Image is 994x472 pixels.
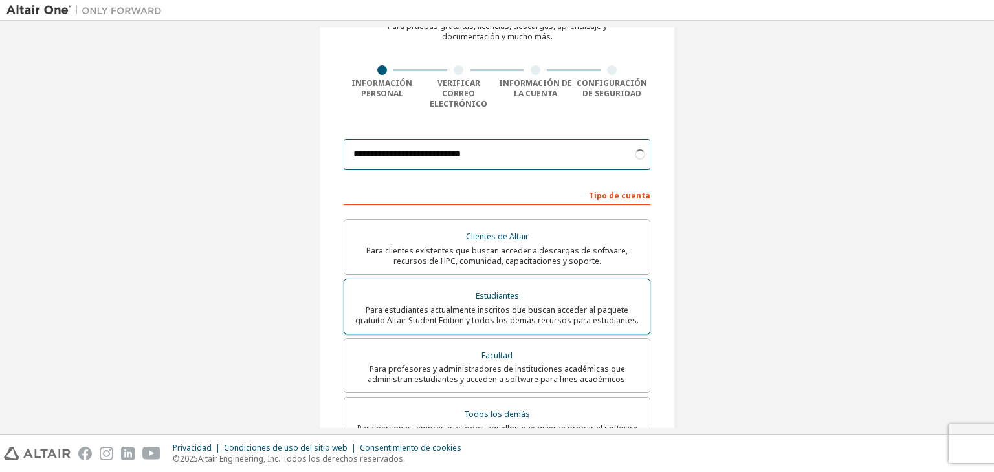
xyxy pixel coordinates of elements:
[4,447,71,460] img: altair_logo.svg
[78,447,92,460] img: facebook.svg
[224,442,348,453] font: Condiciones de uso del sitio web
[173,442,212,453] font: Privacidad
[499,78,572,99] font: Información de la cuenta
[180,453,198,464] font: 2025
[481,350,513,361] font: Facultad
[6,4,168,17] img: Altair Uno
[100,447,113,460] img: instagram.svg
[430,78,487,109] font: Verificar correo electrónico
[476,290,519,301] font: Estudiantes
[577,78,647,99] font: Configuración de seguridad
[464,409,530,420] font: Todos los demás
[121,447,135,460] img: linkedin.svg
[198,453,405,464] font: Altair Engineering, Inc. Todos los derechos reservados.
[366,245,628,266] font: Para clientes existentes que buscan acceder a descargas de software, recursos de HPC, comunidad, ...
[466,231,529,242] font: Clientes de Altair
[142,447,161,460] img: youtube.svg
[173,453,180,464] font: ©
[589,190,650,201] font: Tipo de cuenta
[357,423,637,444] font: Para personas, empresas y todos aquellos que quieran probar el software de Altair y explorar nues...
[368,363,627,385] font: Para profesores y administradores de instituciones académicas que administran estudiantes y acced...
[351,78,412,99] font: Información personal
[355,305,639,326] font: Para estudiantes actualmente inscritos que buscan acceder al paquete gratuito Altair Student Edit...
[442,31,553,42] font: documentación y mucho más.
[360,442,461,453] font: Consentimiento de cookies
